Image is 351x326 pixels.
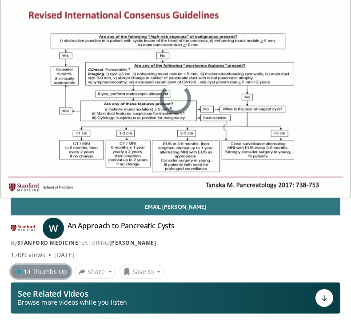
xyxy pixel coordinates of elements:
[54,250,74,259] div: [DATE]
[24,267,31,276] span: 14
[11,221,36,235] img: Stanford Medicine
[120,265,165,279] button: Save to
[11,265,71,278] a: 14 Thumbs Up
[18,289,127,298] p: See Related Videos
[11,250,45,259] span: 1,409 views
[11,282,340,314] button: See Related Videos Browse more videos while you listen
[43,218,64,239] a: W
[75,265,116,279] button: Share
[68,221,175,235] h4: An Approach to Pancreatic Cysts
[17,239,79,246] a: Stanford Medicine
[109,239,156,246] a: [PERSON_NAME]
[18,298,127,307] span: Browse more videos while you listen
[11,239,340,247] div: By FEATURING
[11,198,340,215] a: Email [PERSON_NAME]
